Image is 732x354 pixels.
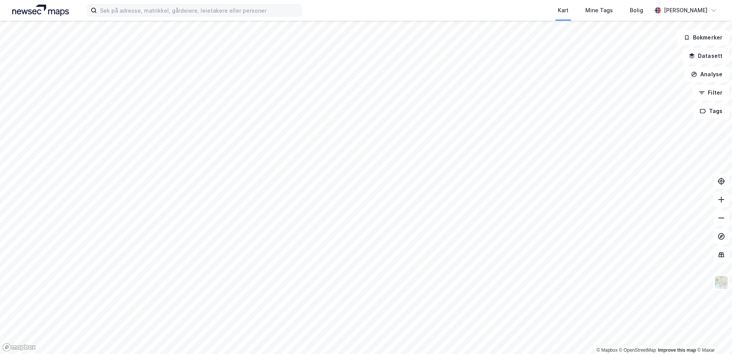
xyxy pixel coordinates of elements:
button: Analyse [685,67,729,82]
iframe: Chat Widget [694,317,732,354]
div: [PERSON_NAME] [664,6,707,15]
input: Søk på adresse, matrikkel, gårdeiere, leietakere eller personer [97,5,301,16]
a: OpenStreetMap [619,347,656,353]
div: Kart [558,6,569,15]
a: Mapbox homepage [2,343,36,352]
img: logo.a4113a55bc3d86da70a041830d287a7e.svg [12,5,69,16]
button: Tags [693,103,729,119]
a: Improve this map [658,347,696,353]
a: Mapbox [596,347,618,353]
img: Z [714,275,729,290]
button: Bokmerker [677,30,729,45]
button: Filter [692,85,729,100]
div: Kontrollprogram for chat [694,317,732,354]
div: Bolig [630,6,643,15]
div: Mine Tags [585,6,613,15]
button: Datasett [682,48,729,64]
